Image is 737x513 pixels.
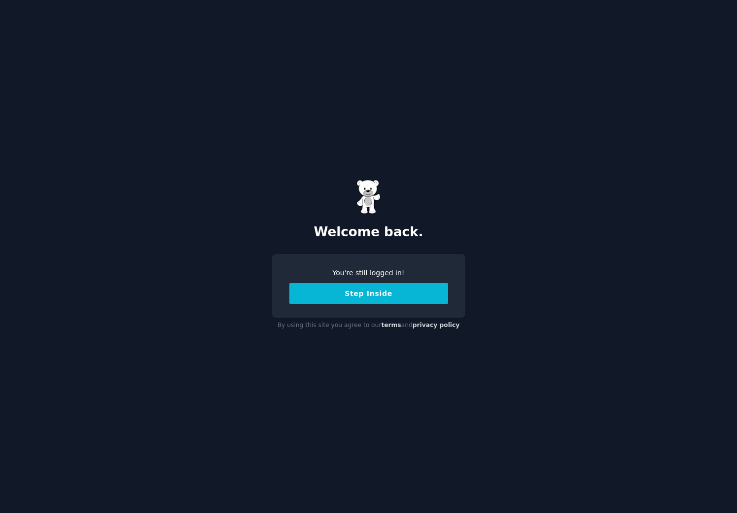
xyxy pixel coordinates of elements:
[381,322,401,329] a: terms
[356,180,381,214] img: Gummy Bear
[413,322,460,329] a: privacy policy
[289,283,448,304] button: Step Inside
[289,290,448,297] a: Step Inside
[272,318,465,333] div: By using this site you agree to our and
[289,268,448,278] div: You're still logged in!
[272,224,465,240] h2: Welcome back.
